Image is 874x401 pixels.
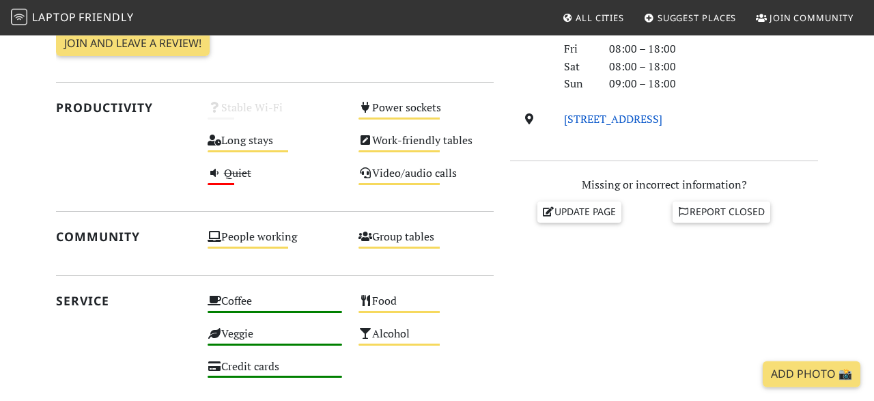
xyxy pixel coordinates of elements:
[750,5,859,30] a: Join Community
[638,5,742,30] a: Suggest Places
[556,75,601,93] div: Sun
[350,130,502,163] div: Work-friendly tables
[199,291,351,324] div: Coffee
[601,75,826,93] div: 09:00 – 18:00
[56,31,210,57] a: Join and leave a review!
[32,10,76,25] span: Laptop
[556,58,601,76] div: Sat
[350,227,502,260] div: Group tables
[199,130,351,163] div: Long stays
[601,58,826,76] div: 08:00 – 18:00
[199,324,351,357] div: Veggie
[601,40,826,58] div: 08:00 – 18:00
[770,12,854,24] span: Join Community
[658,12,737,24] span: Suggest Places
[11,6,134,30] a: LaptopFriendly LaptopFriendly
[56,230,191,244] h2: Community
[199,227,351,260] div: People working
[56,294,191,308] h2: Service
[350,291,502,324] div: Food
[350,98,502,130] div: Power sockets
[564,111,662,126] a: [STREET_ADDRESS]
[224,165,251,180] s: Quiet
[576,12,624,24] span: All Cities
[556,40,601,58] div: Fri
[79,10,133,25] span: Friendly
[556,5,630,30] a: All Cities
[350,324,502,357] div: Alcohol
[199,357,351,389] div: Credit cards
[199,98,351,130] div: Stable Wi-Fi
[11,9,27,25] img: LaptopFriendly
[350,163,502,196] div: Video/audio calls
[510,176,818,194] p: Missing or incorrect information?
[673,202,771,222] a: Report closed
[537,202,622,222] a: Update page
[56,100,191,115] h2: Productivity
